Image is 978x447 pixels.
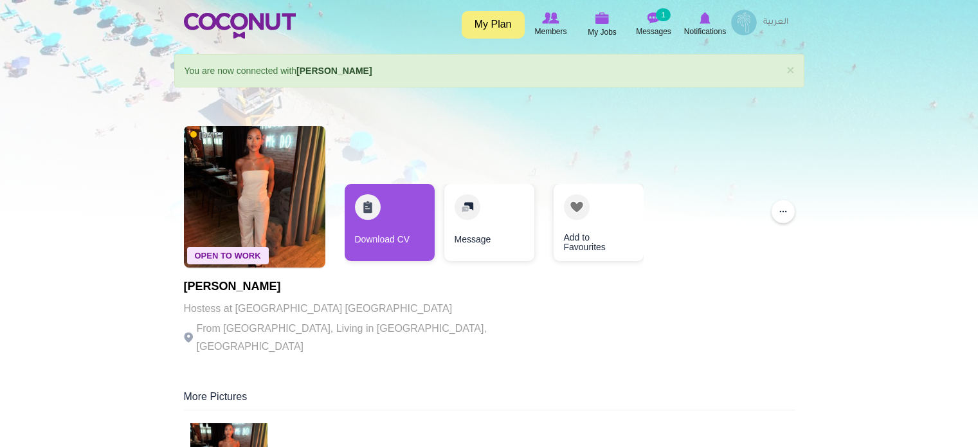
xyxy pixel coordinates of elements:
div: More Pictures [184,390,795,410]
img: Home [184,13,296,39]
a: العربية [757,10,795,35]
img: Browse Members [542,12,559,24]
small: 1 [656,8,670,21]
p: From [GEOGRAPHIC_DATA], Living in [GEOGRAPHIC_DATA], [GEOGRAPHIC_DATA] [184,320,538,356]
a: Browse Members Members [525,10,577,39]
span: [DATE] [190,130,224,141]
a: My Jobs My Jobs [577,10,628,40]
img: My Jobs [595,12,610,24]
div: 3 / 3 [544,184,634,268]
a: My Plan [462,11,525,39]
a: Notifications Notifications [680,10,731,39]
a: [PERSON_NAME] [296,66,372,76]
h1: [PERSON_NAME] [184,280,538,293]
a: Add to Favourites [554,184,644,261]
span: Messages [636,25,671,38]
span: Open To Work [187,247,269,264]
span: Members [534,25,566,38]
div: You are now connected with [174,54,804,87]
p: Hostess at [GEOGRAPHIC_DATA] [GEOGRAPHIC_DATA] [184,300,538,318]
button: ... [772,200,795,223]
div: 2 / 3 [444,184,534,268]
a: Download CV [345,184,435,261]
a: Messages Messages 1 [628,10,680,39]
img: Notifications [700,12,711,24]
a: Message [444,184,534,261]
span: My Jobs [588,26,617,39]
div: 1 / 3 [345,184,435,268]
span: Notifications [684,25,726,38]
img: Messages [647,12,660,24]
a: × [786,63,794,77]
